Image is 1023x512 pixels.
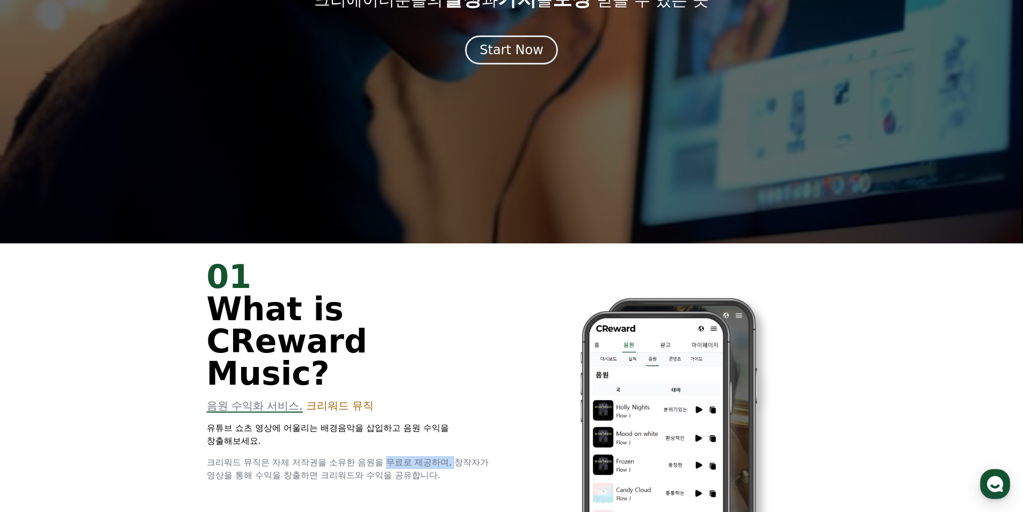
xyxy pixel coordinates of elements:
[207,422,499,448] p: 유튜브 쇼츠 영상에 어울리는 배경음악을 삽입하고 음원 수익을 창출해보세요.
[465,35,558,64] button: Start Now
[3,341,71,367] a: 홈
[71,341,139,367] a: 대화
[480,41,543,59] div: Start Now
[465,46,558,56] a: Start Now
[207,261,499,293] div: 01
[166,357,179,365] span: 설정
[207,399,303,412] span: 음원 수익화 서비스,
[139,341,206,367] a: 설정
[207,457,489,480] span: 크리워드 뮤직은 자체 저작권을 소유한 음원을 무료로 제공하며, 창작자가 영상을 통해 수익을 창출하면 크리워드와 수익을 공유합니다.
[306,399,374,412] span: 크리워드 뮤직
[34,357,40,365] span: 홈
[98,357,111,366] span: 대화
[207,290,367,392] span: What is CReward Music?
